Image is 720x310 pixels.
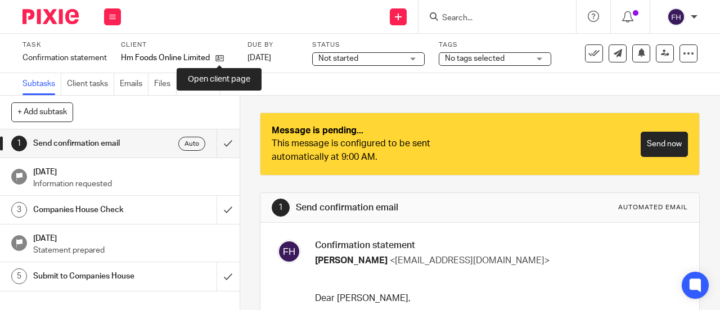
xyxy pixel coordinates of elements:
[178,137,205,151] div: Auto
[33,164,228,178] h1: [DATE]
[439,41,551,50] label: Tags
[667,8,685,26] img: svg%3E
[33,178,228,190] p: Information requested
[11,202,27,218] div: 3
[121,41,233,50] label: Client
[226,73,267,95] a: Audit logs
[22,9,79,24] img: Pixie
[33,201,148,218] h1: Companies House Check
[641,132,688,157] a: Send now
[67,73,114,95] a: Client tasks
[154,73,177,95] a: Files
[277,240,301,263] img: svg%3E
[33,230,228,244] h1: [DATE]
[22,73,61,95] a: Subtasks
[182,73,220,95] a: Notes (0)
[22,52,107,64] div: Confirmation statement
[315,256,388,265] span: [PERSON_NAME]
[315,240,679,251] h3: Confirmation statement
[247,41,298,50] label: Due by
[390,256,550,265] span: <[EMAIL_ADDRESS][DOMAIN_NAME]>
[296,202,504,214] h1: Send confirmation email
[272,137,480,164] div: This message is configured to be sent automatically at 9:00 AM.
[120,73,148,95] a: Emails
[33,245,228,256] p: Statement prepared
[11,102,73,122] button: + Add subtask
[11,268,27,284] div: 5
[618,203,688,212] div: Automated email
[11,136,27,151] div: 1
[33,268,148,285] h1: Submit to Companies House
[272,199,290,217] div: 1
[312,41,425,50] label: Status
[22,41,107,50] label: Task
[121,52,210,64] p: Hm Foods Online Limited
[33,135,148,152] h1: Send confirmation email
[272,126,363,135] strong: Message is pending...
[441,14,542,24] input: Search
[445,55,505,62] span: No tags selected
[247,54,271,62] span: [DATE]
[315,292,679,305] p: Dear [PERSON_NAME],
[318,55,358,62] span: Not started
